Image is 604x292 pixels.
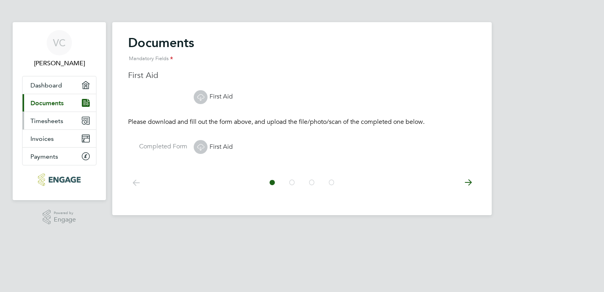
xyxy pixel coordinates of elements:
span: Timesheets [30,117,63,125]
span: Virgil Cooper [22,59,96,68]
a: Go to home page [22,173,96,186]
h2: Documents [128,35,476,67]
a: Invoices [23,130,96,147]
a: Timesheets [23,112,96,129]
h3: First Aid [128,70,476,80]
nav: Main navigation [13,22,106,200]
div: Mandatory Fields [128,51,476,67]
span: Payments [30,153,58,160]
span: Powered by [54,210,76,216]
a: First Aid [194,93,233,100]
span: Documents [30,99,64,107]
span: Dashboard [30,82,62,89]
p: Please download and fill out the form above, and upload the file/photo/scan of the completed one ... [128,118,476,126]
a: First Aid [194,143,233,151]
a: Powered byEngage [43,210,76,225]
label: Completed Form [128,142,187,151]
span: VC [53,38,66,48]
a: Payments [23,148,96,165]
span: Invoices [30,135,54,142]
a: Dashboard [23,76,96,94]
a: VC[PERSON_NAME] [22,30,96,68]
span: Engage [54,216,76,223]
a: Documents [23,94,96,112]
img: protechltd-logo-retina.png [38,173,80,186]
